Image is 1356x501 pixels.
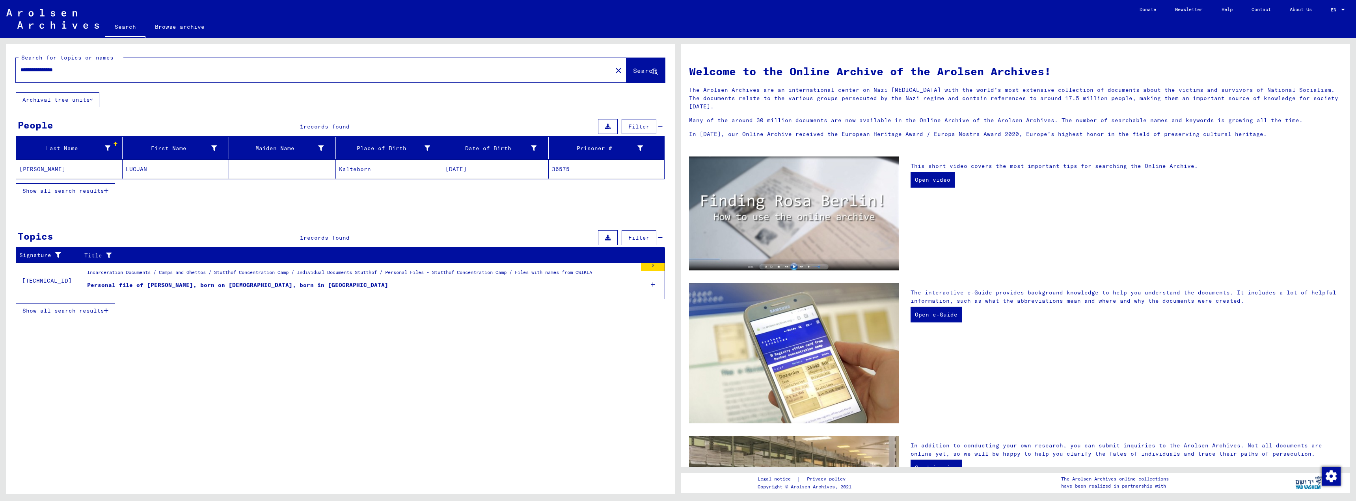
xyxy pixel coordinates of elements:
[16,92,99,107] button: Archival tree units
[84,249,656,262] div: Title
[19,142,122,155] div: Last Name
[145,17,214,36] a: Browse archive
[552,144,643,153] div: Prisoner #
[758,475,855,483] div: |
[126,144,217,153] div: First Name
[16,263,81,299] td: [TECHNICAL_ID]
[611,62,626,78] button: Clear
[300,123,304,130] span: 1
[336,137,442,159] mat-header-cell: Place of Birth
[232,142,335,155] div: Maiden Name
[105,17,145,38] a: Search
[689,63,1342,80] h1: Welcome to the Online Archive of the Arolsen Archives!
[549,160,664,179] mat-cell: 36575
[628,123,650,130] span: Filter
[689,116,1342,125] p: Many of the around 30 million documents are now available in the Online Archive of the Arolsen Ar...
[758,483,855,490] p: Copyright © Arolsen Archives, 2021
[16,303,115,318] button: Show all search results
[19,249,81,262] div: Signature
[123,160,229,179] mat-cell: LUCJAN
[622,230,656,245] button: Filter
[911,162,1342,170] p: This short video covers the most important tips for searching the Online Archive.
[442,137,549,159] mat-header-cell: Date of Birth
[16,183,115,198] button: Show all search results
[84,251,646,260] div: Title
[689,156,899,271] img: video.jpg
[633,67,657,74] span: Search
[336,160,442,179] mat-cell: Kalteborn
[445,142,548,155] div: Date of Birth
[1061,475,1169,482] p: The Arolsen Archives online collections
[689,130,1342,138] p: In [DATE], our Online Archive received the European Heritage Award / Europa Nostra Award 2020, Eu...
[626,58,665,82] button: Search
[641,263,665,271] div: 2
[19,144,110,153] div: Last Name
[304,123,350,130] span: records found
[911,289,1342,305] p: The interactive e-Guide provides background knowledge to help you understand the documents. It in...
[552,142,655,155] div: Prisoner #
[300,234,304,241] span: 1
[445,144,536,153] div: Date of Birth
[628,234,650,241] span: Filter
[19,251,71,259] div: Signature
[232,144,323,153] div: Maiden Name
[16,160,123,179] mat-cell: [PERSON_NAME]
[22,187,104,194] span: Show all search results
[549,137,664,159] mat-header-cell: Prisoner #
[16,137,123,159] mat-header-cell: Last Name
[21,54,114,61] mat-label: Search for topics or names
[442,160,549,179] mat-cell: [DATE]
[689,283,899,423] img: eguide.jpg
[622,119,656,134] button: Filter
[1331,7,1339,13] span: EN
[304,234,350,241] span: records found
[339,144,430,153] div: Place of Birth
[18,118,53,132] div: People
[911,441,1342,458] p: In addition to conducting your own research, you can submit inquiries to the Arolsen Archives. No...
[911,460,962,475] a: Send inquiry
[18,229,53,243] div: Topics
[801,475,855,483] a: Privacy policy
[339,142,442,155] div: Place of Birth
[689,86,1342,111] p: The Arolsen Archives are an international center on Nazi [MEDICAL_DATA] with the world’s most ext...
[911,172,955,188] a: Open video
[126,142,229,155] div: First Name
[6,9,99,29] img: Arolsen_neg.svg
[1322,467,1341,486] img: Change consent
[87,281,388,289] div: Personal file of [PERSON_NAME], born on [DEMOGRAPHIC_DATA], born in [GEOGRAPHIC_DATA]
[229,137,335,159] mat-header-cell: Maiden Name
[1294,473,1323,492] img: yv_logo.png
[87,269,592,280] div: Incarceration Documents / Camps and Ghettos / Stutthof Concentration Camp / Individual Documents ...
[758,475,797,483] a: Legal notice
[22,307,104,314] span: Show all search results
[614,66,623,75] mat-icon: close
[123,137,229,159] mat-header-cell: First Name
[1061,482,1169,490] p: have been realized in partnership with
[911,307,962,322] a: Open e-Guide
